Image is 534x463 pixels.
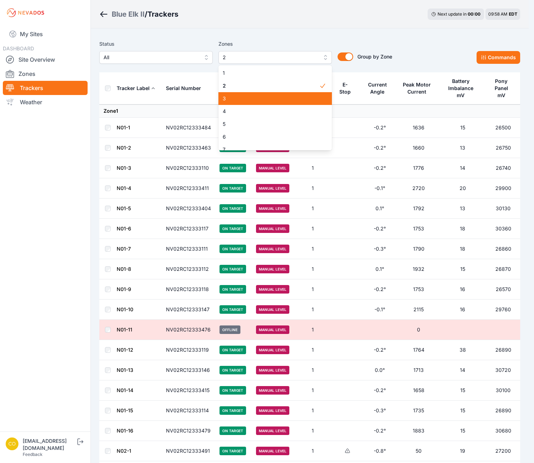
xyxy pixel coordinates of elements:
span: 2 [223,53,318,62]
span: 7 [223,146,319,153]
span: 6 [223,133,319,140]
span: 2 [223,82,319,89]
span: 1 [223,69,319,77]
button: 2 [218,51,332,64]
span: 4 [223,108,319,115]
span: 5 [223,121,319,128]
span: 3 [223,95,319,102]
div: 2 [218,65,332,150]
